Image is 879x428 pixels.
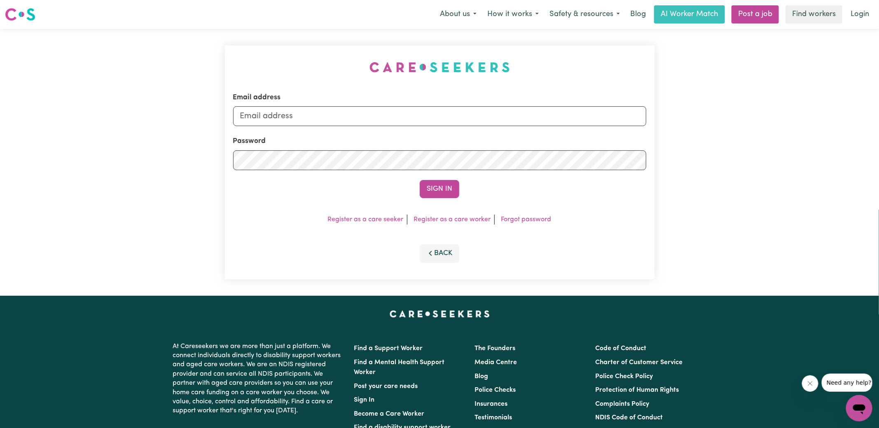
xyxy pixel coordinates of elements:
a: AI Worker Match [654,5,725,23]
a: Charter of Customer Service [596,359,683,366]
a: Become a Care Worker [354,411,424,417]
p: At Careseekers we are more than just a platform. We connect individuals directly to disability su... [173,339,344,419]
a: Careseekers home page [390,311,490,317]
a: Login [846,5,874,23]
label: Password [233,136,266,147]
a: Sign In [354,397,374,403]
a: Code of Conduct [596,345,647,352]
a: Blog [475,373,488,380]
button: How it works [482,6,544,23]
input: Email address [233,106,646,126]
a: Police Checks [475,387,516,393]
button: Sign In [420,180,459,198]
button: Safety & resources [544,6,625,23]
a: Register as a care worker [414,216,491,223]
a: Media Centre [475,359,517,366]
a: NDIS Code of Conduct [596,414,663,421]
iframe: Button to launch messaging window [846,395,872,421]
a: Testimonials [475,414,512,421]
a: Find workers [785,5,842,23]
a: The Founders [475,345,515,352]
a: Complaints Policy [596,401,650,407]
iframe: Close message [802,375,818,392]
a: Blog [625,5,651,23]
a: Post your care needs [354,383,418,390]
button: Back [420,244,459,262]
a: Register as a care seeker [328,216,404,223]
a: Forgot password [501,216,552,223]
iframe: Message from company [822,374,872,392]
img: Careseekers logo [5,7,35,22]
button: About us [435,6,482,23]
a: Police Check Policy [596,373,653,380]
label: Email address [233,92,281,103]
a: Find a Mental Health Support Worker [354,359,444,376]
a: Protection of Human Rights [596,387,679,393]
a: Find a Support Worker [354,345,423,352]
a: Post a job [732,5,779,23]
a: Careseekers logo [5,5,35,24]
a: Insurances [475,401,507,407]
